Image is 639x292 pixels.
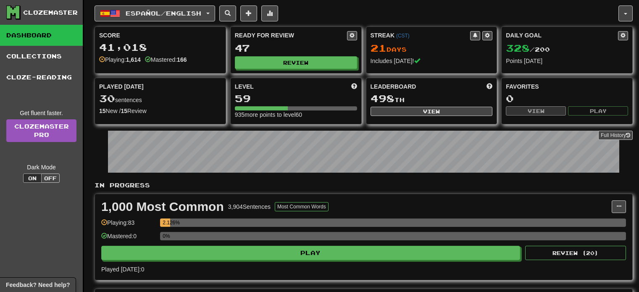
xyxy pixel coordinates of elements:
[101,200,224,213] div: 1,000 Most Common
[99,42,221,53] div: 41,018
[235,56,357,69] button: Review
[145,55,187,64] div: Mastered:
[6,119,76,142] a: ClozemasterPro
[506,82,628,91] div: Favorites
[371,82,416,91] span: Leaderboard
[261,5,278,21] button: More stats
[99,31,221,39] div: Score
[235,31,347,39] div: Ready for Review
[23,8,78,17] div: Clozemaster
[163,218,170,227] div: 2.126%
[235,43,357,53] div: 47
[95,5,215,21] button: Español/English
[101,232,156,246] div: Mastered: 0
[101,266,144,273] span: Played [DATE]: 0
[99,93,221,104] div: sentences
[275,202,329,211] button: Most Common Words
[351,82,357,91] span: Score more points to level up
[99,108,106,114] strong: 15
[126,10,201,17] span: Español / English
[101,218,156,232] div: Playing: 83
[371,57,493,65] div: Includes [DATE]!
[396,33,410,39] a: (CST)
[99,92,115,104] span: 30
[95,181,633,189] p: In Progress
[99,82,144,91] span: Played [DATE]
[99,107,221,115] div: New / Review
[235,93,357,104] div: 59
[506,31,618,40] div: Daily Goal
[219,5,236,21] button: Search sentences
[506,57,628,65] div: Points [DATE]
[506,93,628,104] div: 0
[486,82,492,91] span: This week in points, UTC
[235,82,254,91] span: Level
[371,43,493,54] div: Day s
[568,106,628,116] button: Play
[506,46,550,53] span: / 200
[371,31,471,39] div: Streak
[371,93,493,104] div: th
[235,110,357,119] div: 935 more points to level 60
[6,163,76,171] div: Dark Mode
[598,131,633,140] button: Full History
[506,42,530,54] span: 328
[6,281,70,289] span: Open feedback widget
[371,92,394,104] span: 498
[506,106,566,116] button: View
[126,56,141,63] strong: 1,614
[228,203,271,211] div: 3,904 Sentences
[240,5,257,21] button: Add sentence to collection
[371,107,493,116] button: View
[177,56,187,63] strong: 166
[101,246,520,260] button: Play
[99,55,141,64] div: Playing:
[371,42,387,54] span: 21
[41,174,60,183] button: Off
[6,109,76,117] div: Get fluent faster.
[23,174,42,183] button: On
[121,108,127,114] strong: 15
[525,246,626,260] button: Review (20)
